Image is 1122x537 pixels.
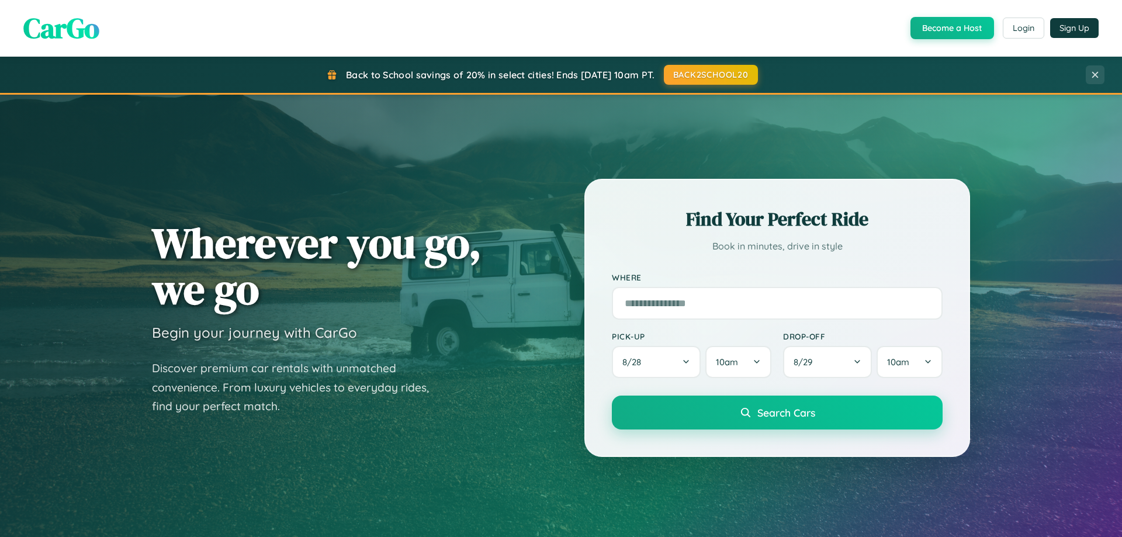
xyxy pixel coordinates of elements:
label: Drop-off [783,331,943,341]
label: Pick-up [612,331,771,341]
h1: Wherever you go, we go [152,220,482,312]
span: 8 / 29 [794,356,818,368]
button: Search Cars [612,396,943,429]
button: 10am [877,346,943,378]
p: Discover premium car rentals with unmatched convenience. From luxury vehicles to everyday rides, ... [152,359,444,416]
button: Login [1003,18,1044,39]
label: Where [612,272,943,282]
span: 10am [887,356,909,368]
button: Become a Host [910,17,994,39]
span: 8 / 28 [622,356,647,368]
span: CarGo [23,9,99,47]
button: BACK2SCHOOL20 [664,65,758,85]
span: Back to School savings of 20% in select cities! Ends [DATE] 10am PT. [346,69,654,81]
button: 8/28 [612,346,701,378]
span: Search Cars [757,406,815,419]
h2: Find Your Perfect Ride [612,206,943,232]
button: 8/29 [783,346,872,378]
span: 10am [716,356,738,368]
p: Book in minutes, drive in style [612,238,943,255]
h3: Begin your journey with CarGo [152,324,357,341]
button: Sign Up [1050,18,1099,38]
button: 10am [705,346,771,378]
